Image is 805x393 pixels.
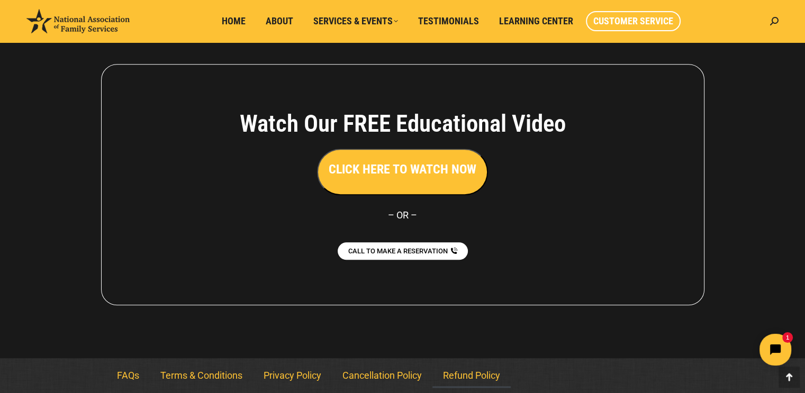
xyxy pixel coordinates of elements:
span: About [266,15,293,27]
span: Customer Service [593,15,673,27]
a: Learning Center [492,11,581,31]
a: Testimonials [411,11,486,31]
a: Privacy Policy [253,363,332,388]
h3: CLICK HERE TO WATCH NOW [329,160,476,178]
iframe: Tidio Chat [618,325,800,374]
a: Home [214,11,253,31]
nav: Menu [106,363,699,388]
a: Cancellation Policy [332,363,432,388]
a: CLICK HERE TO WATCH NOW [317,164,488,176]
img: National Association of Family Services [26,9,130,33]
span: Home [222,15,246,27]
a: About [258,11,301,31]
button: CLICK HERE TO WATCH NOW [317,149,488,195]
h4: Watch Our FREE Educational Video [181,109,625,138]
span: Testimonials [418,15,479,27]
span: – OR – [388,209,417,221]
a: CALL TO MAKE A RESERVATION [338,242,468,260]
a: FAQs [106,363,150,388]
span: Learning Center [499,15,573,27]
a: Refund Policy [432,363,511,388]
a: Customer Service [586,11,681,31]
span: Services & Events [313,15,398,27]
span: CALL TO MAKE A RESERVATION [348,248,448,254]
a: Terms & Conditions [150,363,253,388]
